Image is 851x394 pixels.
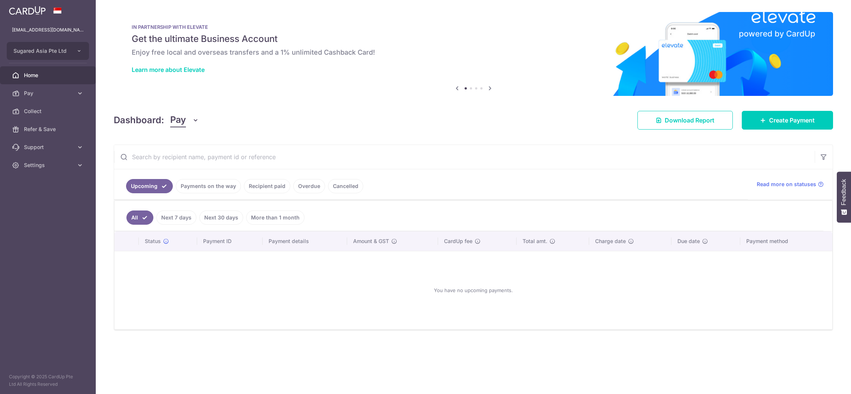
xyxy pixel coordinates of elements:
a: Cancelled [328,179,363,193]
button: Sugared Asia Pte Ltd [7,42,89,60]
a: Download Report [637,111,733,130]
span: Download Report [665,116,714,125]
span: Support [24,143,73,151]
img: Renovation banner [114,12,833,96]
img: CardUp [9,6,46,15]
a: Read more on statuses [757,181,824,188]
h6: Enjoy free local and overseas transfers and a 1% unlimited Cashback Card! [132,48,815,57]
a: Next 7 days [156,210,196,225]
span: Charge date [595,237,626,245]
span: Settings [24,161,73,169]
span: Sugared Asia Pte Ltd [13,47,69,55]
span: Refer & Save [24,125,73,133]
p: [EMAIL_ADDRESS][DOMAIN_NAME] [12,26,84,34]
span: Status [145,237,161,245]
th: Payment details [263,231,347,251]
span: Feedback [841,179,847,205]
th: Payment ID [197,231,263,251]
button: Pay [170,113,199,127]
a: Next 30 days [199,210,243,225]
span: Due date [677,237,700,245]
a: Recipient paid [244,179,290,193]
p: IN PARTNERSHIP WITH ELEVATE [132,24,815,30]
th: Payment method [740,231,832,251]
a: All [126,210,153,225]
input: Search by recipient name, payment id or reference [114,145,815,169]
a: Upcoming [126,179,173,193]
a: Learn more about Elevate [132,66,205,73]
a: Overdue [293,179,325,193]
span: Read more on statuses [757,181,816,188]
span: CardUp fee [444,237,472,245]
span: Collect [24,107,73,115]
a: More than 1 month [246,210,304,225]
h4: Dashboard: [114,113,164,127]
span: Home [24,72,73,79]
a: Payments on the way [176,179,241,193]
span: Amount & GST [353,237,389,245]
div: You have no upcoming payments. [123,257,823,323]
h5: Get the ultimate Business Account [132,33,815,45]
span: Create Payment [769,116,815,125]
span: Pay [170,113,186,127]
span: Pay [24,90,73,97]
a: Create Payment [742,111,833,130]
button: Feedback - Show survey [837,172,851,222]
span: Total amt. [523,237,547,245]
